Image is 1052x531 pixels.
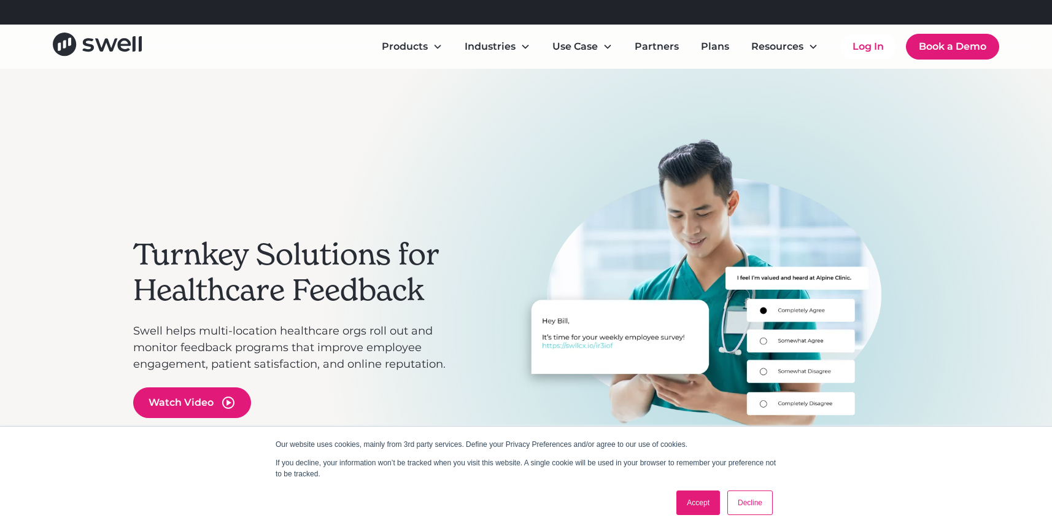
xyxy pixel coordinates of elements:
[53,33,142,60] a: home
[836,398,1052,531] iframe: Chat Widget
[149,395,214,410] div: Watch Video
[727,490,773,515] a: Decline
[552,39,598,54] div: Use Case
[840,34,896,59] a: Log In
[382,39,428,54] div: Products
[751,39,803,54] div: Resources
[477,138,919,478] div: 3 of 3
[133,237,465,308] h2: Turnkey Solutions for Healthcare Feedback
[676,490,720,515] a: Accept
[455,34,540,59] div: Industries
[276,457,776,479] p: If you decline, your information won’t be tracked when you visit this website. A single cookie wi...
[465,39,516,54] div: Industries
[543,34,622,59] div: Use Case
[741,34,828,59] div: Resources
[477,138,919,517] div: carousel
[906,34,999,60] a: Book a Demo
[276,439,776,450] p: Our website uses cookies, mainly from 3rd party services. Define your Privacy Preferences and/or ...
[625,34,689,59] a: Partners
[133,323,465,373] p: Swell helps multi-location healthcare orgs roll out and monitor feedback programs that improve em...
[691,34,739,59] a: Plans
[372,34,452,59] div: Products
[133,387,251,418] a: open lightbox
